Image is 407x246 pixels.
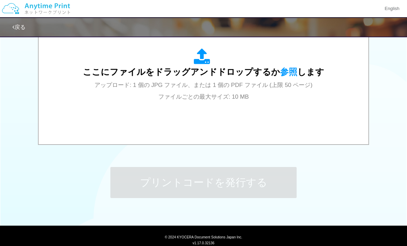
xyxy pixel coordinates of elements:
span: 参照 [280,67,297,77]
span: v1.17.0.32136 [192,241,214,245]
span: ここにファイルをドラッグアンドドロップするか します [83,67,324,77]
span: アップロード: 1 個の JPG ファイル、または 1 個の PDF ファイル (上限 50 ページ) ファイルごとの最大サイズ: 10 MB [95,82,312,100]
a: 戻る [12,24,26,30]
button: プリントコードを発行する [110,167,297,198]
span: © 2024 KYOCERA Document Solutions Japan Inc. [165,235,242,239]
